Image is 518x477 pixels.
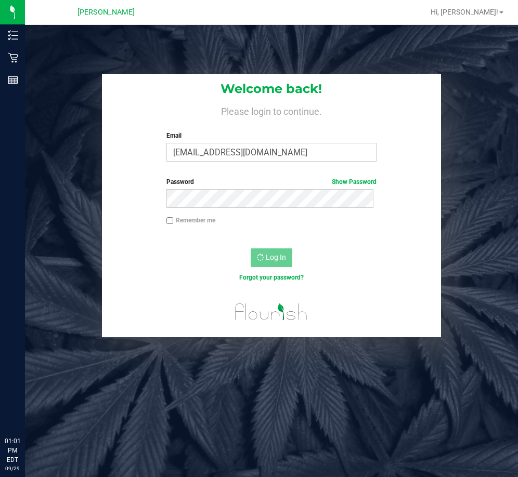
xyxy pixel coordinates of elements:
[102,104,441,116] h4: Please login to continue.
[166,217,174,224] input: Remember me
[239,274,304,281] a: Forgot your password?
[166,178,194,186] span: Password
[166,131,377,140] label: Email
[229,293,314,330] img: flourish_logo.svg
[166,216,215,225] label: Remember me
[5,436,20,465] p: 01:01 PM EDT
[8,75,18,85] inline-svg: Reports
[5,465,20,472] p: 09/29
[77,8,135,17] span: [PERSON_NAME]
[251,248,292,267] button: Log In
[266,253,286,261] span: Log In
[431,8,498,16] span: Hi, [PERSON_NAME]!
[102,82,441,96] h1: Welcome back!
[8,52,18,63] inline-svg: Retail
[332,178,377,186] a: Show Password
[8,30,18,41] inline-svg: Inventory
